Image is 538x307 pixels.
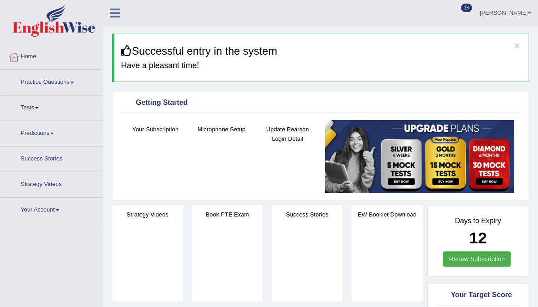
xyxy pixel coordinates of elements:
[121,61,522,70] h4: Have a pleasant time!
[259,125,316,143] h4: Update Pearson Login Detail
[438,289,519,302] div: Your Target Score
[122,96,519,110] div: Getting Started
[0,172,103,195] a: Strategy Videos
[127,125,184,134] h4: Your Subscription
[469,229,487,246] b: 12
[0,147,103,169] a: Success Stories
[0,198,103,220] a: Your Account
[351,210,422,219] h4: EW Booklet Download
[192,210,263,219] h4: Book PTE Exam
[193,125,250,134] h4: Microphone Setup
[514,41,520,50] button: ×
[121,45,522,57] h3: Successful entry in the system
[443,251,511,267] a: Renew Subscription
[325,120,514,193] img: small5.jpg
[0,95,103,118] a: Tests
[0,44,103,67] a: Home
[112,210,183,219] h4: Strategy Videos
[0,121,103,143] a: Predictions
[438,217,519,225] h4: Days to Expiry
[461,4,472,12] span: 18
[0,70,103,92] a: Practice Questions
[272,210,343,219] h4: Success Stories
